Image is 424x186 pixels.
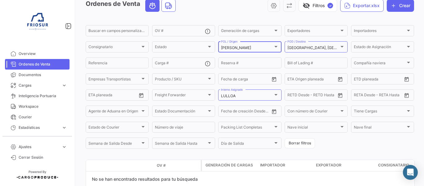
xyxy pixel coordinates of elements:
[155,46,207,50] span: Estado
[327,3,333,8] span: ✓
[5,48,70,59] a: Overview
[303,78,326,82] input: Hasta
[157,163,166,168] span: OV #
[19,72,67,78] span: Documentos
[369,78,392,82] input: Hasta
[155,142,207,147] span: Semana de Salida Hasta
[104,94,127,98] input: Hasta
[88,126,140,130] span: Estado de Courier
[19,125,59,130] span: Estadísticas
[22,7,53,39] img: 6ea6c92c-e42a-4aa8-800a-31a9cab4b7b0.jpg
[221,93,236,98] mat-select-trigger: LULLOA
[137,91,146,100] button: Open calendar
[313,160,376,171] datatable-header-cell: Exportador
[354,62,406,66] span: Compañía naviera
[287,29,339,34] span: Exportadores
[221,110,232,114] input: Desde
[5,70,70,80] a: Documentos
[336,75,345,84] button: Open calendar
[88,94,100,98] input: Desde
[19,114,67,120] span: Courier
[354,94,365,98] input: Desde
[260,162,285,168] span: Importador
[287,45,366,50] span: [GEOGRAPHIC_DATA], [GEOGRAPHIC_DATA]
[237,78,259,82] input: Hasta
[155,78,207,82] span: Producto / SKU
[221,142,273,147] span: Día de Salida
[303,2,310,9] span: visibility_off
[237,110,259,114] input: Hasta
[155,94,207,98] span: Freight Forwarder
[19,83,59,88] span: Cargas
[354,78,365,82] input: Desde
[155,110,207,114] span: Estado Documentación
[287,126,339,130] span: Nave inicial
[61,83,67,88] span: expand_more
[19,51,67,57] span: Overview
[88,142,140,147] span: Semana de Salida Desde
[88,46,140,50] span: Consignatario
[269,75,279,84] button: Open calendar
[221,29,273,34] span: Generación de cargas
[221,45,251,50] span: [PERSON_NAME]
[19,155,67,160] span: Cerrar Sesión
[114,163,154,168] datatable-header-cell: Estado Doc.
[88,78,140,82] span: Empresas Transportistas
[269,107,279,116] button: Open calendar
[369,94,392,98] input: Hasta
[287,110,339,114] span: Con número de Courier
[403,165,418,180] div: Abrir Intercom Messenger
[402,91,411,100] button: Open calendar
[5,91,70,101] a: Inteligencia Portuaria
[19,61,67,67] span: Ordenes de Venta
[287,78,299,82] input: Desde
[336,91,345,100] button: Open calendar
[5,101,70,112] a: Workspace
[378,162,409,168] span: Consignatario
[19,144,59,150] span: Ajustes
[354,110,406,114] span: Tiene Cargas
[61,144,67,150] span: expand_more
[303,94,326,98] input: Hasta
[221,126,273,130] span: Packing List Completas
[202,160,258,171] datatable-header-cell: Generación de cargas
[402,75,411,84] button: Open calendar
[258,160,313,171] datatable-header-cell: Importador
[5,112,70,122] a: Courier
[354,46,406,50] span: Estado de Asignación
[285,138,315,148] button: Borrar filtros
[19,93,67,99] span: Inteligencia Portuaria
[354,126,406,130] span: Nave final
[88,110,140,114] span: Agente de Aduana en Origen
[154,160,201,171] datatable-header-cell: OV #
[61,125,67,130] span: expand_more
[354,29,406,34] span: Importadores
[287,94,299,98] input: Desde
[98,163,114,168] datatable-header-cell: Modo de Transporte
[221,78,232,82] input: Desde
[19,104,67,109] span: Workspace
[5,59,70,70] a: Ordenes de Venta
[205,162,253,168] span: Generación de cargas
[316,162,341,168] span: Exportador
